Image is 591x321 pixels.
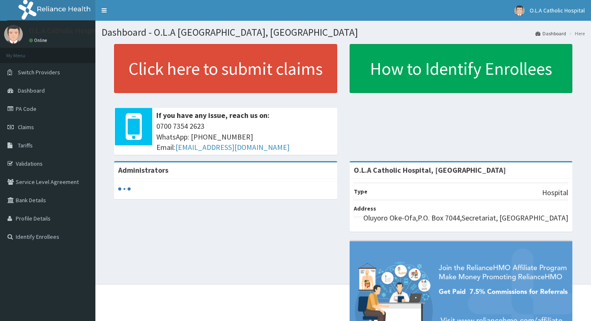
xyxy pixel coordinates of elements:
[156,110,270,120] b: If you have any issue, reach us on:
[18,123,34,131] span: Claims
[542,187,568,198] p: Hospital
[114,44,337,93] a: Click here to submit claims
[354,205,376,212] b: Address
[567,30,585,37] li: Here
[514,5,525,16] img: User Image
[156,121,333,153] span: 0700 7354 2623 WhatsApp: [PHONE_NUMBER] Email:
[29,37,49,43] a: Online
[363,213,568,223] p: Oluyoro Oke-Ofa,P.O. Box 7044,Secretariat, [GEOGRAPHIC_DATA]
[29,27,103,34] p: O.L.A Catholic Hospital
[350,44,573,93] a: How to Identify Enrollees
[118,165,168,175] b: Administrators
[18,87,45,94] span: Dashboard
[175,142,289,152] a: [EMAIL_ADDRESS][DOMAIN_NAME]
[18,142,33,149] span: Tariffs
[354,188,367,195] b: Type
[354,165,506,175] strong: O.L.A Catholic Hospital, [GEOGRAPHIC_DATA]
[102,27,585,38] h1: Dashboard - O.L.A [GEOGRAPHIC_DATA], [GEOGRAPHIC_DATA]
[18,69,60,76] span: Switch Providers
[4,25,23,44] img: User Image
[118,183,131,195] svg: audio-loading
[535,30,566,37] a: Dashboard
[530,7,585,14] span: O.L.A Catholic Hospital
